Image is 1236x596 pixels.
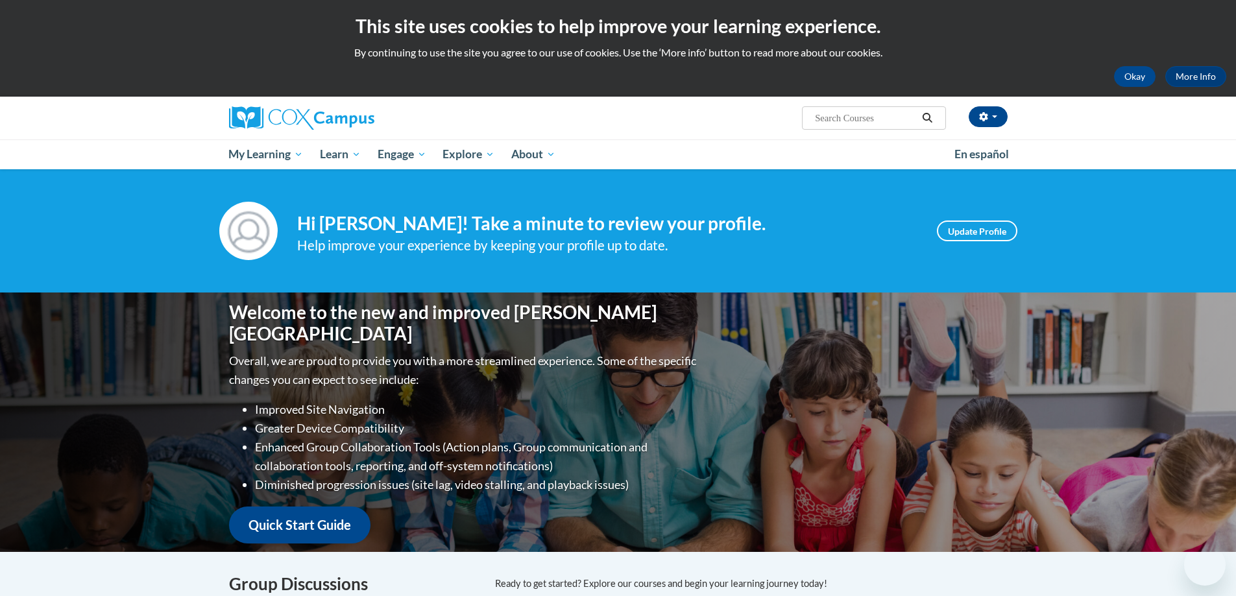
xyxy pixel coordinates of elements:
span: Learn [320,147,361,162]
h2: This site uses cookies to help improve your learning experience. [10,13,1226,39]
a: Cox Campus [229,106,476,130]
span: About [511,147,555,162]
a: My Learning [221,139,312,169]
a: Engage [369,139,435,169]
span: Engage [378,147,426,162]
a: Update Profile [937,221,1017,241]
li: Improved Site Navigation [255,400,699,419]
div: Help improve your experience by keeping your profile up to date. [297,235,917,256]
span: Explore [442,147,494,162]
iframe: Button to launch messaging window [1184,544,1226,586]
h4: Hi [PERSON_NAME]! Take a minute to review your profile. [297,213,917,235]
h1: Welcome to the new and improved [PERSON_NAME][GEOGRAPHIC_DATA] [229,302,699,345]
p: By continuing to use the site you agree to our use of cookies. Use the ‘More info’ button to read... [10,45,1226,60]
a: Explore [434,139,503,169]
span: My Learning [228,147,303,162]
button: Okay [1114,66,1156,87]
p: Overall, we are proud to provide you with a more streamlined experience. Some of the specific cha... [229,352,699,389]
input: Search Courses [814,110,917,126]
a: Quick Start Guide [229,507,370,543]
li: Greater Device Compatibility [255,419,699,438]
a: More Info [1165,66,1226,87]
li: Enhanced Group Collaboration Tools (Action plans, Group communication and collaboration tools, re... [255,438,699,475]
img: Profile Image [219,202,278,260]
a: Learn [311,139,369,169]
li: Diminished progression issues (site lag, video stalling, and playback issues) [255,475,699,494]
button: Account Settings [969,106,1008,127]
a: About [503,139,564,169]
div: Main menu [210,139,1027,169]
a: En español [946,141,1017,168]
button: Search [917,110,937,126]
img: Cox Campus [229,106,374,130]
span: En español [954,147,1009,161]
